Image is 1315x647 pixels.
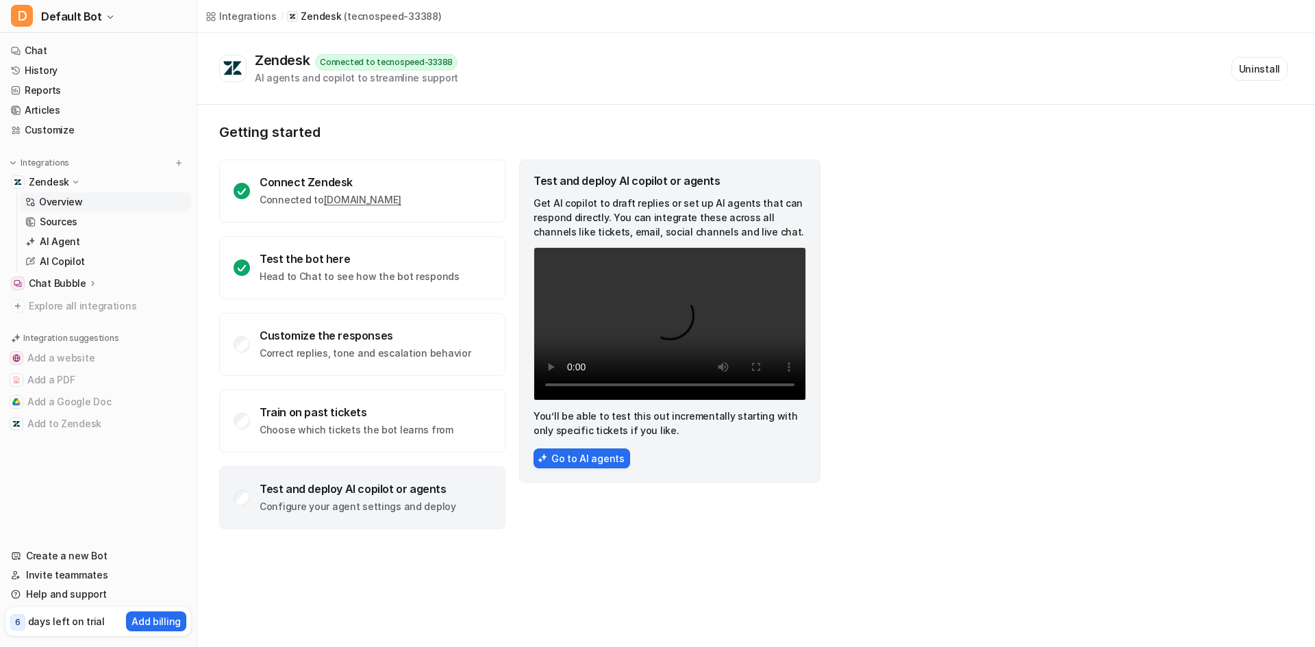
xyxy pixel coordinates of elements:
[240,5,265,30] div: Close
[45,49,678,60] span: You’ll get replies here and in your email: ✉️ [EMAIL_ADDRESS][PERSON_NAME][DOMAIN_NAME] The team ...
[260,482,456,496] div: Test and deploy AI copilot or agents
[41,7,102,26] span: Default Bot
[28,614,105,629] p: days left on trial
[260,252,460,266] div: Test the bot here
[260,175,401,189] div: Connect Zendesk
[281,10,284,23] span: /
[20,232,191,251] a: AI Agent
[223,60,243,77] img: Zendesk logo
[534,196,806,239] p: Get AI copilot to draft replies or set up AI agents that can respond directly. You can integrate ...
[534,409,806,437] p: You’ll be able to test this out incrementally starting with only specific tickets if you like.
[126,611,186,631] button: Add billing
[5,347,191,369] button: Add a websiteAdd a website
[23,332,118,344] p: Integration suggestions
[20,212,191,231] a: Sources
[5,391,191,413] button: Add a Google DocAdd a Google Doc
[5,296,191,316] a: Explore all integrations
[260,329,471,342] div: Customize the responses
[21,157,69,168] p: Integrations
[174,158,184,168] img: menu_add.svg
[73,62,112,76] div: • 2h ago
[20,252,191,271] a: AI Copilot
[11,5,33,27] span: D
[5,101,191,120] a: Articles
[260,405,453,419] div: Train on past tickets
[324,194,401,205] a: [DOMAIN_NAME]
[40,255,85,268] p: AI Copilot
[11,299,25,313] img: explore all integrations
[5,81,191,100] a: Reports
[260,193,401,207] p: Connected to
[40,215,77,229] p: Sources
[54,461,82,471] span: Home
[5,585,191,604] a: Help and support
[20,49,36,66] img: eesel avatar
[29,175,69,189] p: Zendesk
[205,9,277,23] a: Integrations
[5,120,191,140] a: Customize
[25,60,42,77] img: Amogh avatar
[315,54,458,71] div: Connected to tecnospeed-33388
[12,376,21,384] img: Add a PDF
[255,71,458,85] div: AI agents and copilot to streamline support
[101,6,175,29] h1: Messages
[14,60,30,77] img: Katelin avatar
[131,614,181,629] p: Add billing
[5,41,191,60] a: Chat
[538,453,547,463] img: AiAgentsIcon
[12,354,21,362] img: Add a website
[39,195,83,209] p: Overview
[301,10,341,23] p: Zendesk
[260,270,460,283] p: Head to Chat to see how the bot responds
[534,174,806,188] div: Test and deploy AI copilot or agents
[12,420,21,428] img: Add to Zendesk
[287,10,441,23] a: Zendesk(tecnospeed-33388)
[29,277,86,290] p: Chat Bubble
[5,369,191,391] button: Add a PDFAdd a PDF
[534,448,630,468] button: Go to AI agents
[5,413,191,435] button: Add to ZendeskAdd to Zendesk
[260,500,456,513] p: Configure your agent settings and deploy
[20,192,191,212] a: Overview
[5,156,73,170] button: Integrations
[45,62,71,76] div: eesel
[14,178,22,186] img: Zendesk
[8,158,18,168] img: expand menu
[1231,57,1288,81] button: Uninstall
[260,423,453,437] p: Choose which tickets the bot learns from
[40,235,80,249] p: AI Agent
[5,546,191,566] a: Create a new Bot
[344,10,441,23] p: ( tecnospeed-33388 )
[260,346,471,360] p: Correct replies, tone and escalation behavior
[179,461,231,471] span: Messages
[63,361,211,388] button: Send us a message
[14,279,22,288] img: Chat Bubble
[219,124,822,140] p: Getting started
[15,616,21,629] p: 6
[219,9,277,23] div: Integrations
[12,398,21,406] img: Add a Google Doc
[534,247,806,401] video: Your browser does not support the video tag.
[255,52,315,68] div: Zendesk
[5,61,191,80] a: History
[137,427,274,482] button: Messages
[5,566,191,585] a: Invite teammates
[29,295,186,317] span: Explore all integrations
